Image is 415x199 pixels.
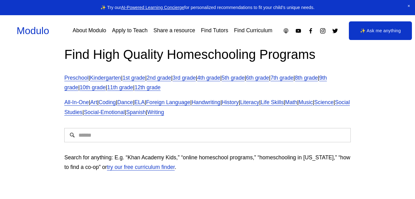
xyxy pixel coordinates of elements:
a: try our free curriculum finder [107,164,175,170]
a: 1st grade [122,75,145,81]
a: AI-Powered Learning Concierge [121,5,184,10]
a: Art [90,99,97,105]
a: 6th grade [246,75,269,81]
a: Science [314,99,334,105]
a: Dance [117,99,133,105]
a: 5th grade [222,75,244,81]
a: Apple Podcasts [283,28,289,34]
a: Writing [147,109,164,115]
a: 2nd grade [146,75,171,81]
a: 11th grade [107,84,133,91]
a: 12th grade [134,84,160,91]
a: All-In-One [64,99,89,105]
a: Social-Emotional [84,109,125,115]
a: Twitter [332,28,338,34]
a: About Modulo [73,25,106,36]
a: Kindergarten [90,75,121,81]
p: | | | | | | | | | | | | | [64,73,351,93]
a: Preschool [64,75,88,81]
a: Find Curriculum [234,25,272,36]
a: Modulo [17,25,49,36]
a: Foreign Language [146,99,190,105]
a: Life Skills [261,99,284,105]
a: Math [285,99,297,105]
p: | | | | | | | | | | | | | | | | [64,98,351,117]
a: ELA [134,99,145,105]
a: Handwriting [192,99,220,105]
p: Search for anything: E.g. “Khan Academy Kids,” “online homeschool programs,” “homeschooling in [U... [64,153,351,172]
a: 3rd grade [172,75,196,81]
a: 7th grade [270,75,293,81]
input: Search [64,128,351,142]
a: Literacy [240,99,259,105]
h2: Find High Quality Homeschooling Programs [64,46,351,63]
a: Coding [99,99,116,105]
a: 4th grade [197,75,220,81]
a: Social Studies [64,99,350,115]
a: Spanish [126,109,146,115]
a: History [222,99,239,105]
a: Instagram [320,28,326,34]
a: 8th grade [295,75,318,81]
a: Find Tutors [201,25,228,36]
a: Facebook [307,28,314,34]
a: 10th grade [80,84,106,91]
a: Music [299,99,313,105]
a: Apply to Teach [112,25,147,36]
a: YouTube [295,28,302,34]
a: Share a resource [153,25,195,36]
a: 9th grade [64,75,327,91]
a: ✨ Ask me anything [349,21,412,40]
